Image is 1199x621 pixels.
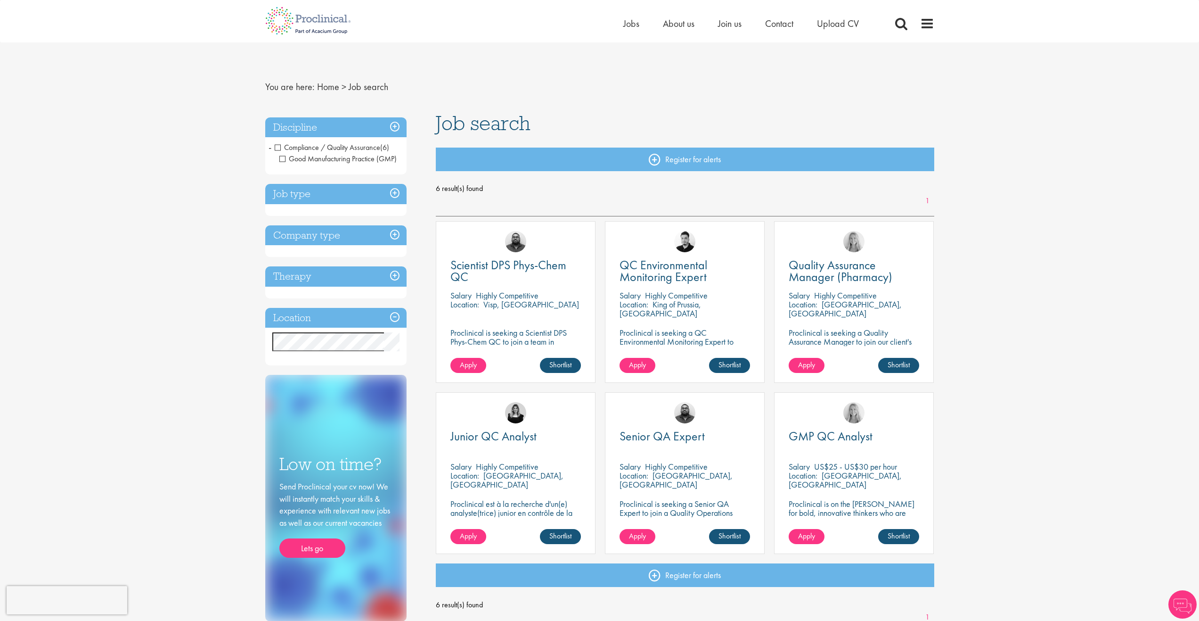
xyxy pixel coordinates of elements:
a: Apply [450,529,486,544]
div: Send Proclinical your cv now! We will instantly match your skills & experience with relevant new ... [279,480,392,558]
span: Location: [620,299,648,310]
span: Location: [450,470,479,481]
span: Good Manufacturing Practice (GMP) [279,154,397,175]
span: Salary [620,461,641,472]
p: [GEOGRAPHIC_DATA], [GEOGRAPHIC_DATA] [620,470,733,490]
span: Join us [718,17,742,30]
p: US$25 - US$30 per hour [814,461,897,472]
p: Proclinical is seeking a Quality Assurance Manager to join our client's team for a contract role. [789,328,919,355]
a: breadcrumb link [317,81,339,93]
span: Salary [450,290,472,301]
a: Quality Assurance Manager (Pharmacy) [789,259,919,283]
span: Scientist DPS Phys-Chem QC [450,257,566,285]
a: Shortlist [709,529,750,544]
span: Job search [436,110,530,136]
p: Proclinical is on the [PERSON_NAME] for bold, innovative thinkers who are ready to help push the ... [789,499,919,544]
p: Highly Competitive [476,290,538,301]
span: Apply [460,360,477,370]
p: [GEOGRAPHIC_DATA], [GEOGRAPHIC_DATA] [789,470,902,490]
a: Scientist DPS Phys-Chem QC [450,259,581,283]
p: Highly Competitive [645,290,708,301]
p: Highly Competitive [476,461,538,472]
a: 1 [921,196,934,207]
span: Apply [798,531,815,541]
p: Proclinical is seeking a Scientist DPS Phys-Chem QC to join a team in [GEOGRAPHIC_DATA] [450,328,581,355]
a: Upload CV [817,17,859,30]
img: Shannon Briggs [843,231,865,252]
p: Proclinical est à la recherche d'un(e) analyste(trice) junior en contrôle de la qualité pour sout... [450,499,581,544]
span: Apply [629,531,646,541]
a: Shortlist [540,358,581,373]
span: Good Manufacturing Practice (GMP) [279,154,397,164]
span: - [269,140,271,154]
img: Molly Colclough [505,402,526,423]
span: Apply [460,531,477,541]
span: Location: [620,470,648,481]
a: Apply [620,358,655,373]
a: Jobs [623,17,639,30]
h3: Location [265,308,407,328]
p: [GEOGRAPHIC_DATA], [GEOGRAPHIC_DATA] [450,470,563,490]
p: Highly Competitive [645,461,708,472]
span: Compliance / Quality Assurance [275,142,389,152]
h3: Discipline [265,117,407,138]
span: Salary [789,461,810,472]
span: You are here: [265,81,315,93]
span: Salary [620,290,641,301]
a: Shortlist [878,529,919,544]
p: Proclinical is seeking a Senior QA Expert to join a Quality Operations team in [GEOGRAPHIC_DATA],... [620,499,750,535]
span: Salary [450,461,472,472]
a: QC Environmental Monitoring Expert [620,259,750,283]
a: About us [663,17,694,30]
span: (6) [380,142,389,152]
img: Chatbot [1168,590,1197,619]
span: Apply [629,360,646,370]
span: Job search [349,81,388,93]
span: (5) [279,165,288,175]
span: Location: [450,299,479,310]
span: 6 result(s) found [436,598,934,612]
a: Shortlist [878,358,919,373]
h3: Therapy [265,266,407,287]
h3: Job type [265,184,407,204]
h3: Company type [265,225,407,246]
a: Apply [789,358,824,373]
a: Register for alerts [436,563,934,587]
a: Shortlist [540,529,581,544]
a: Contact [765,17,793,30]
img: Shannon Briggs [843,402,865,423]
a: Apply [450,358,486,373]
img: Anderson Maldonado [674,231,695,252]
span: Location: [789,470,817,481]
span: Salary [789,290,810,301]
img: Ashley Bennett [505,231,526,252]
a: Lets go [279,538,345,558]
span: GMP QC Analyst [789,428,873,444]
span: Location: [789,299,817,310]
span: 6 result(s) found [436,182,934,196]
span: Compliance / Quality Assurance [275,142,380,152]
p: [GEOGRAPHIC_DATA], [GEOGRAPHIC_DATA] [789,299,902,319]
a: Shortlist [709,358,750,373]
a: Senior QA Expert [620,431,750,442]
p: Highly Competitive [814,290,877,301]
a: Apply [620,529,655,544]
img: Ashley Bennett [674,402,695,423]
a: GMP QC Analyst [789,431,919,442]
iframe: reCAPTCHA [7,586,127,614]
span: > [342,81,346,93]
p: King of Prussia, [GEOGRAPHIC_DATA] [620,299,701,319]
a: Register for alerts [436,148,934,171]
